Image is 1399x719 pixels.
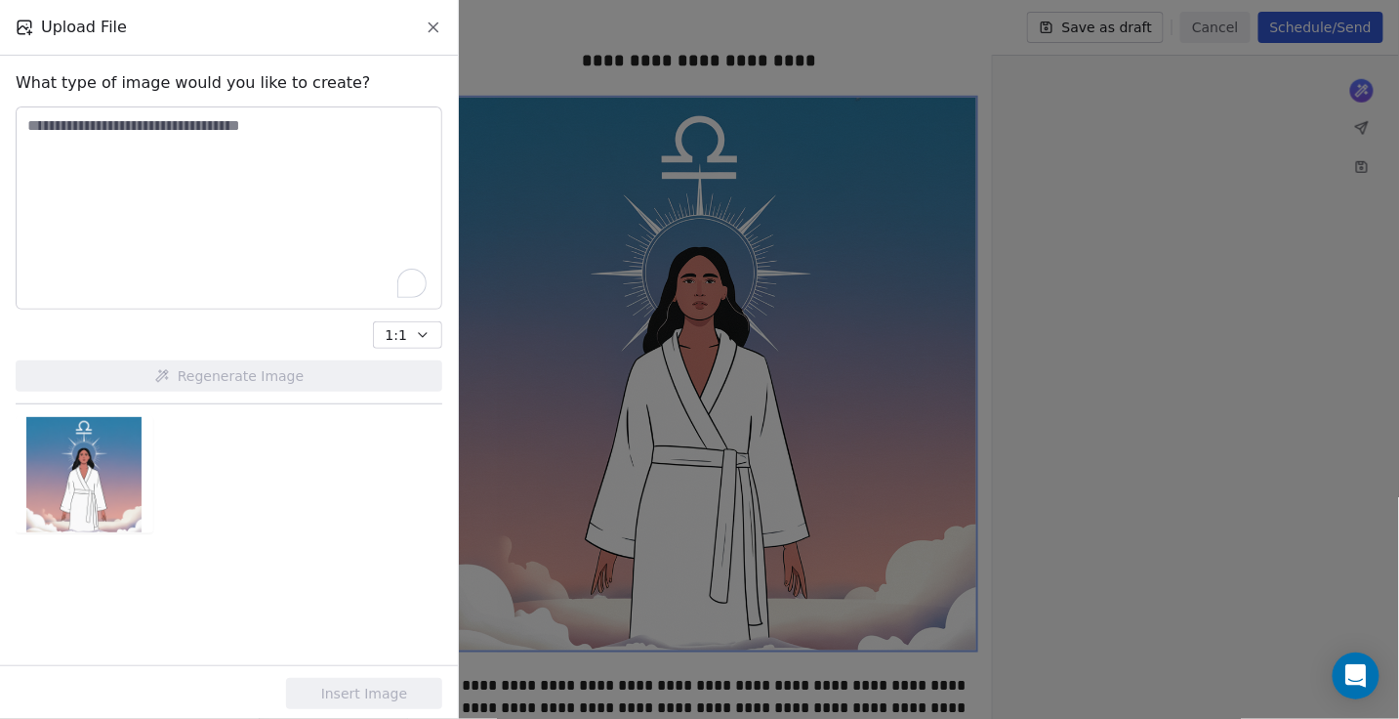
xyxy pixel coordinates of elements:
[286,678,442,709] button: Insert Image
[41,16,127,39] span: Upload File
[16,360,442,392] button: Regenerate Image
[17,107,441,309] textarea: To enrich screen reader interactions, please activate Accessibility in Grammarly extension settings
[385,325,407,346] span: 1:1
[1333,653,1379,699] div: Open Intercom Messenger
[16,71,371,95] span: What type of image would you like to create?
